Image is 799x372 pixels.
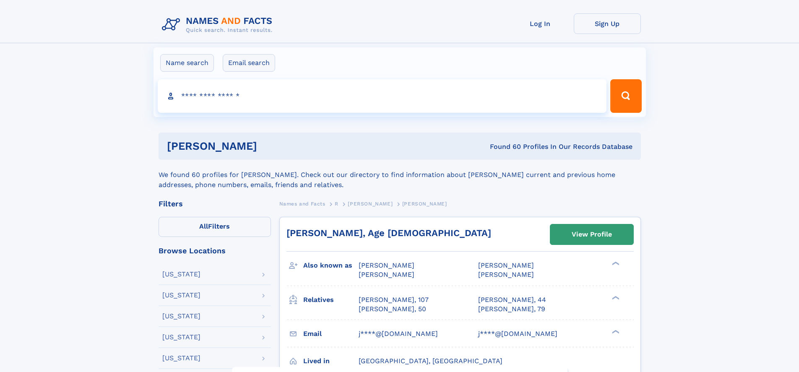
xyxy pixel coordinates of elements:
[610,329,620,334] div: ❯
[162,271,200,278] div: [US_STATE]
[359,261,414,269] span: [PERSON_NAME]
[162,334,200,341] div: [US_STATE]
[159,160,641,190] div: We found 60 profiles for [PERSON_NAME]. Check out our directory to find information about [PERSON...
[159,200,271,208] div: Filters
[303,354,359,368] h3: Lived in
[303,293,359,307] h3: Relatives
[478,295,546,304] a: [PERSON_NAME], 44
[359,357,502,365] span: [GEOGRAPHIC_DATA], [GEOGRAPHIC_DATA]
[303,258,359,273] h3: Also known as
[359,271,414,278] span: [PERSON_NAME]
[610,295,620,300] div: ❯
[478,271,534,278] span: [PERSON_NAME]
[610,79,641,113] button: Search Button
[610,261,620,266] div: ❯
[478,261,534,269] span: [PERSON_NAME]
[167,141,374,151] h1: [PERSON_NAME]
[402,201,447,207] span: [PERSON_NAME]
[162,292,200,299] div: [US_STATE]
[303,327,359,341] h3: Email
[162,313,200,320] div: [US_STATE]
[286,228,491,238] a: [PERSON_NAME], Age [DEMOGRAPHIC_DATA]
[359,304,426,314] a: [PERSON_NAME], 50
[158,79,607,113] input: search input
[373,142,632,151] div: Found 60 Profiles In Our Records Database
[507,13,574,34] a: Log In
[162,355,200,362] div: [US_STATE]
[359,295,429,304] a: [PERSON_NAME], 107
[159,247,271,255] div: Browse Locations
[348,198,393,209] a: [PERSON_NAME]
[199,222,208,230] span: All
[159,13,279,36] img: Logo Names and Facts
[335,198,338,209] a: R
[478,304,545,314] a: [PERSON_NAME], 79
[159,217,271,237] label: Filters
[550,224,633,245] a: View Profile
[348,201,393,207] span: [PERSON_NAME]
[160,54,214,72] label: Name search
[279,198,325,209] a: Names and Facts
[223,54,275,72] label: Email search
[574,13,641,34] a: Sign Up
[335,201,338,207] span: R
[572,225,612,244] div: View Profile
